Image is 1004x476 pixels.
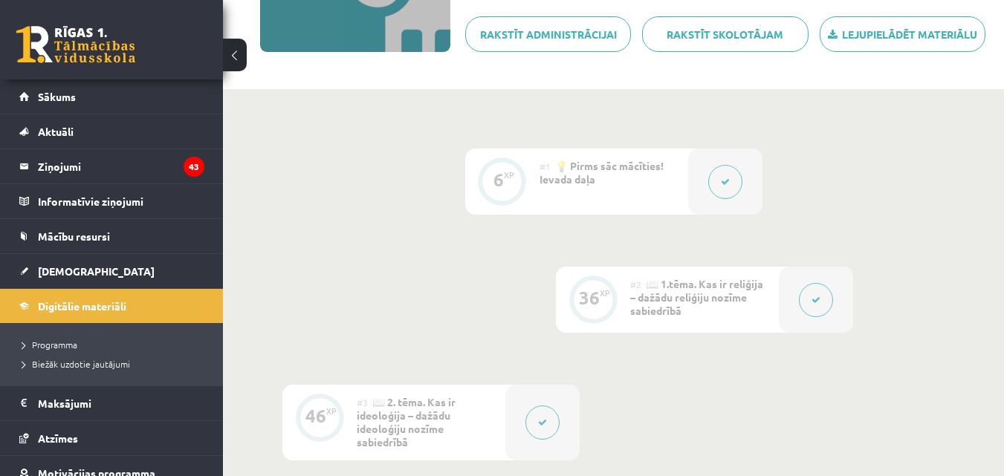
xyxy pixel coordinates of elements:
a: Mācību resursi [19,219,204,253]
a: Sākums [19,79,204,114]
span: Mācību resursi [38,229,110,243]
a: Digitālie materiāli [19,289,204,323]
legend: Ziņojumi [38,149,204,183]
a: Rakstīt administrācijai [465,16,631,52]
span: Atzīmes [38,431,78,445]
div: XP [600,289,610,297]
span: Biežāk uzdotie jautājumi [22,358,130,370]
span: #3 [357,397,368,408]
a: Informatīvie ziņojumi [19,184,204,218]
a: [DEMOGRAPHIC_DATA] [19,254,204,288]
legend: Maksājumi [38,386,204,420]
a: Lejupielādēt materiālu [820,16,985,52]
a: Ziņojumi43 [19,149,204,183]
legend: Informatīvie ziņojumi [38,184,204,218]
span: Digitālie materiāli [38,299,126,313]
a: Programma [22,338,208,351]
div: XP [504,171,514,179]
div: 36 [579,291,600,304]
div: XP [326,407,337,415]
a: Biežāk uzdotie jautājumi [22,357,208,371]
span: Aktuāli [38,125,74,138]
a: Rīgas 1. Tālmācības vidusskola [16,26,135,63]
span: #1 [540,160,551,172]
div: 46 [305,409,326,423]
span: [DEMOGRAPHIC_DATA] [38,264,155,278]
span: Programma [22,339,77,351]
a: Atzīmes [19,421,204,455]
i: 43 [184,157,204,177]
span: 📖 2. tēma. Kas ir ideoloģija – dažādu ideoloģiju nozīme sabiedrībā [357,395,456,449]
a: Rakstīt skolotājam [642,16,808,52]
a: Maksājumi [19,386,204,420]
span: #2 [630,278,641,290]
span: Sākums [38,90,76,103]
span: 📖 1.tēma. Kas ir reliģija – dažādu reliģiju nozīme sabiedrībā [630,277,763,317]
a: Aktuāli [19,114,204,149]
span: 💡 Pirms sāc mācīties! Ievada daļa [540,159,664,186]
div: 6 [493,173,504,186]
